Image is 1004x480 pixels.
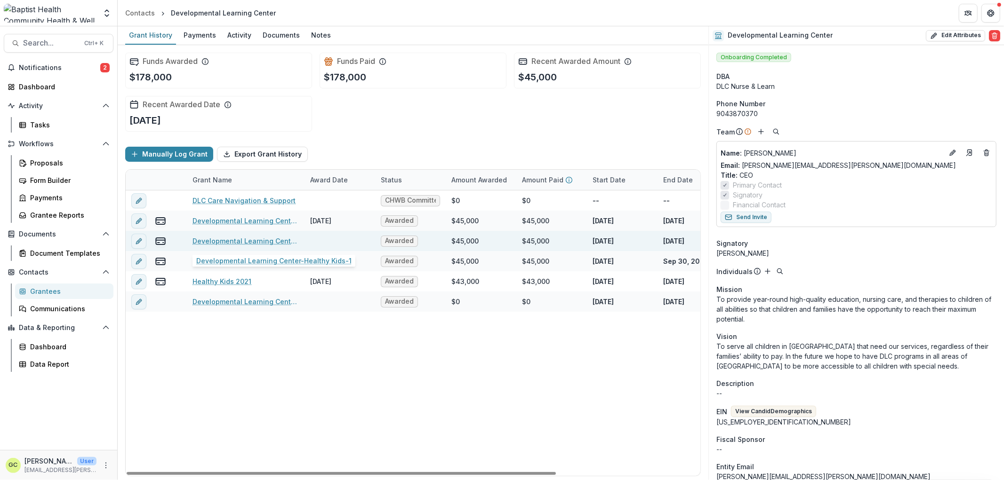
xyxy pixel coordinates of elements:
button: Open entity switcher [100,4,113,23]
a: Communications [15,301,113,316]
span: Primary Contact [733,180,782,190]
p: Amount Paid [522,175,563,185]
div: Grant Name [187,170,305,190]
span: DBA [716,71,730,81]
div: Document Templates [30,248,106,258]
button: Edit Attributes [926,30,985,41]
span: Email: [721,161,740,169]
p: $45,000 [518,70,557,84]
button: Send Invite [721,212,771,223]
span: Name : [721,149,742,157]
a: Activity [224,26,255,45]
button: Search [774,266,786,277]
span: Awarded [385,277,414,285]
button: Notifications2 [4,60,113,75]
button: edit [131,274,146,289]
a: Tasks [15,117,113,133]
div: Amount Awarded [446,170,516,190]
div: Start Date [587,170,658,190]
span: Contacts [19,268,98,276]
button: Delete [989,30,1000,41]
div: Award Date [305,170,375,190]
p: [DATE] [593,256,614,266]
div: Grant History [125,28,176,42]
p: [PERSON_NAME] [721,148,943,158]
p: [DATE] [663,297,684,307]
span: Workflows [19,140,98,148]
a: Proposals [15,155,113,171]
button: Open Contacts [4,265,113,280]
span: Search... [23,39,79,47]
p: CEO [721,170,992,180]
div: Amount Paid [516,170,587,190]
a: Go to contact [962,145,977,160]
div: End Date [658,175,699,185]
a: Documents [259,26,304,45]
div: $43,000 [451,276,479,286]
button: View CandidDemographics [731,406,816,417]
span: Phone Number [716,99,765,109]
div: Grantees [30,286,106,296]
button: view-payments [155,256,166,267]
p: [PERSON_NAME] [24,456,73,466]
div: Dashboard [30,342,106,352]
a: Grantee Reports [15,207,113,223]
button: Partners [959,4,978,23]
p: [DATE] [593,216,614,226]
div: Communications [30,304,106,314]
div: Contacts [125,8,155,18]
div: $45,000 [522,236,549,246]
div: $0 [451,297,460,307]
div: Notes [307,28,335,42]
span: Description [716,378,754,388]
div: $0 [451,196,460,205]
a: Developmental Learning Center-Healthy Kids-1 [193,236,299,246]
span: Awarded [385,298,414,306]
div: $45,000 [522,216,549,226]
button: Manually Log Grant [125,147,213,162]
p: [EMAIL_ADDRESS][PERSON_NAME][DOMAIN_NAME] [24,466,96,474]
span: Signatory [716,238,748,248]
span: Awarded [385,257,414,265]
button: edit [131,294,146,309]
nav: breadcrumb [121,6,280,20]
span: Documents [19,230,98,238]
p: $178,000 [129,70,172,84]
button: Add [762,266,773,277]
a: Dashboard [15,339,113,354]
div: Dashboard [19,82,106,92]
p: Individuals [716,267,753,276]
button: Open Activity [4,98,113,113]
a: Developmental Learning Center-Behavior Support-1 [193,297,299,307]
p: User [77,457,96,465]
a: Dashboard [4,79,113,94]
span: Mission [716,284,742,294]
a: Notes [307,26,335,45]
div: Form Builder [30,175,106,185]
a: Contacts [121,6,159,20]
a: Email: [PERSON_NAME][EMAIL_ADDRESS][PERSON_NAME][DOMAIN_NAME] [721,160,956,170]
span: Awarded [385,217,414,225]
a: Grantees [15,283,113,299]
span: Financial Contact [733,200,786,210]
h2: Recent Awarded Amount [531,57,620,66]
a: Form Builder [15,173,113,188]
div: Glenwood Charles [9,462,18,468]
div: [US_EMPLOYER_IDENTIFICATION_NUMBER] [716,417,996,427]
p: -- [663,196,670,205]
button: Export Grant History [217,147,308,162]
a: Payments [15,190,113,205]
button: Open Documents [4,227,113,242]
p: To provide year-round high-quality education, nursing care, and therapies to children of all abil... [716,294,996,324]
div: Documents [259,28,304,42]
p: [DATE] [663,216,684,226]
span: Data & Reporting [19,324,98,332]
div: [DATE] [310,216,331,226]
button: view-payments [155,215,166,227]
button: view-payments [155,276,166,287]
a: Grant History [125,26,176,45]
a: Developmental Learning Center-Healthy Kids-2 [193,256,299,266]
span: Fiscal Sponsor [716,434,765,444]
